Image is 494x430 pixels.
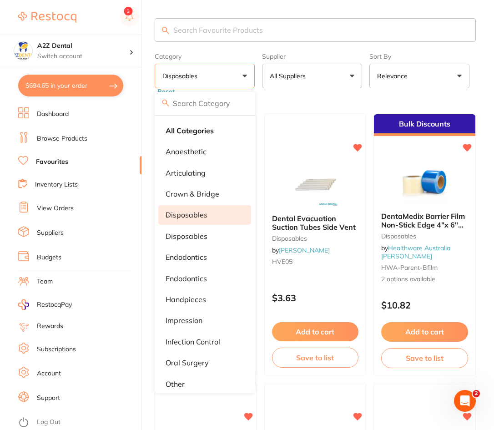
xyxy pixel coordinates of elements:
button: Add to cart [272,322,359,341]
a: Restocq Logo [18,7,76,28]
p: other [166,380,185,388]
a: RestocqPay [18,299,72,310]
p: Disposables [166,232,207,240]
p: Endodontics [166,274,207,283]
div: Bulk Discounts [374,114,475,136]
small: Disposables [381,233,468,240]
p: anaesthetic [166,147,207,156]
input: Search Category [155,92,255,115]
a: Support [37,394,60,403]
button: disposables [155,64,255,88]
a: Subscriptions [37,345,76,354]
span: 2 [473,390,480,397]
p: infection control [166,338,220,346]
img: Restocq Logo [18,12,76,23]
a: Browse Products [37,134,87,143]
p: Relevance [377,71,411,81]
label: Supplier [262,53,362,60]
p: handpieces [166,295,206,304]
p: oral surgery [166,359,209,367]
img: DentaMedix Barrier Film Non-Stick Edge 4"x 6" 1200 Sheets/Roll with Cardboard Dispenser Box [395,159,454,205]
a: Dashboard [37,110,69,119]
span: Dental Evacuation Suction Tubes Side Vent [272,214,356,231]
a: View Orders [37,204,74,213]
a: Rewards [37,322,63,331]
span: by [381,244,450,260]
span: 2 options available [381,275,468,284]
img: RestocqPay [18,299,29,310]
label: Category [155,53,255,60]
a: [PERSON_NAME] [279,246,330,254]
li: Clear selection [158,121,251,140]
a: Log Out [37,418,60,427]
p: articulating [166,169,206,177]
h4: A2Z Dental [37,41,129,51]
button: Relevance [369,64,469,88]
input: Search Favourite Products [155,18,476,42]
a: Suppliers [37,228,64,238]
button: $694.65 in your order [18,75,123,96]
p: crown & bridge [166,190,219,198]
a: Inventory Lists [35,180,78,189]
b: Dental Evacuation Suction Tubes Side Vent [272,214,359,231]
img: A2Z Dental [14,42,32,60]
label: Sort By [369,53,469,60]
a: Budgets [37,253,61,262]
p: All Suppliers [270,71,309,81]
span: HVE05 [272,258,292,266]
button: All Suppliers [262,64,362,88]
span: HWA-parent-bfilm [381,263,438,272]
iframe: Intercom live chat [454,390,476,412]
p: impression [166,316,202,324]
button: Add to cart [381,322,468,341]
a: Account [37,369,61,378]
p: disposables [162,71,201,81]
a: Healthware Australia [PERSON_NAME] [381,244,450,260]
img: Dental Evacuation Suction Tubes Side Vent [286,162,345,207]
p: endodontics [166,253,207,261]
small: disposables [272,235,359,242]
p: $10.82 [381,300,468,310]
b: DentaMedix Barrier Film Non-Stick Edge 4"x 6" 1200 Sheets/Roll with Cardboard Dispenser Box [381,212,468,229]
p: disposables [166,211,207,219]
span: RestocqPay [37,300,72,309]
button: Log Out [18,415,139,430]
button: Save to list [381,348,468,368]
p: $3.63 [272,293,359,303]
strong: All Categories [166,126,214,135]
span: by [272,246,330,254]
p: Switch account [37,52,129,61]
button: Save to list [272,348,359,368]
a: Team [37,277,53,286]
a: Favourites [36,157,68,167]
button: Reset [155,87,177,96]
